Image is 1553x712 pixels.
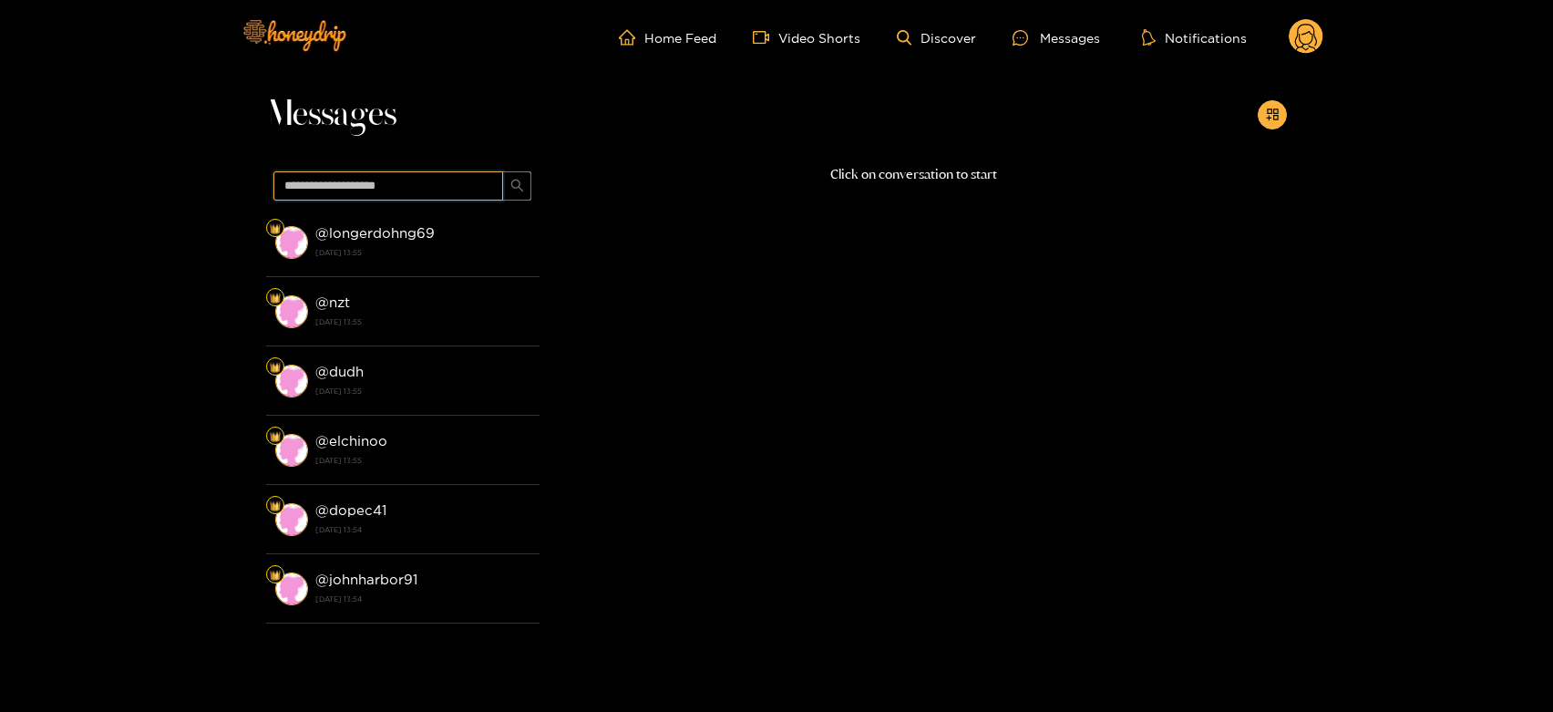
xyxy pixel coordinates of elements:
[315,364,364,379] strong: @ dudh
[270,570,281,581] img: Fan Level
[266,93,396,137] span: Messages
[897,30,976,46] a: Discover
[270,223,281,234] img: Fan Level
[270,293,281,304] img: Fan Level
[315,294,350,310] strong: @ nzt
[753,29,860,46] a: Video Shorts
[275,503,308,536] img: conversation
[1258,100,1287,129] button: appstore-add
[619,29,644,46] span: home
[275,434,308,467] img: conversation
[1136,28,1252,46] button: Notifications
[315,225,435,241] strong: @ longerdohng69
[510,179,524,194] span: search
[315,433,387,449] strong: @ elchinoo
[315,383,530,399] strong: [DATE] 13:55
[753,29,778,46] span: video-camera
[1266,108,1280,123] span: appstore-add
[540,164,1287,185] p: Click on conversation to start
[275,295,308,328] img: conversation
[315,452,530,469] strong: [DATE] 13:55
[315,572,417,587] strong: @ johnharbor91
[270,362,281,373] img: Fan Level
[315,314,530,330] strong: [DATE] 13:55
[1013,27,1100,48] div: Messages
[275,573,308,605] img: conversation
[270,431,281,442] img: Fan Level
[275,365,308,397] img: conversation
[315,244,530,261] strong: [DATE] 13:55
[270,500,281,511] img: Fan Level
[275,226,308,259] img: conversation
[315,521,530,538] strong: [DATE] 13:54
[315,502,386,518] strong: @ dopec41
[619,29,716,46] a: Home Feed
[315,591,530,607] strong: [DATE] 13:54
[502,171,531,201] button: search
